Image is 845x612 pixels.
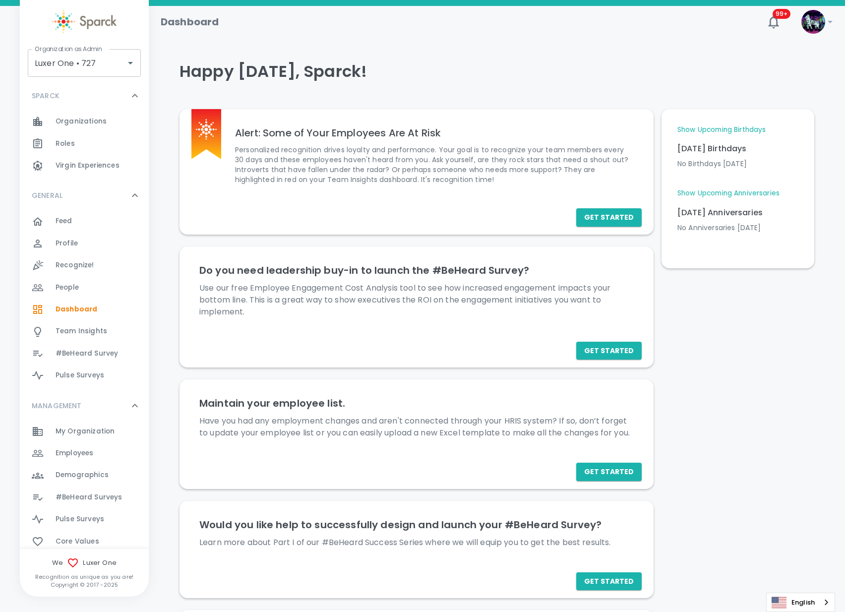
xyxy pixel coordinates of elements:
[20,111,149,132] a: Organizations
[20,442,149,464] a: Employees
[56,492,122,502] span: #BeHeard Surveys
[20,487,149,508] a: #BeHeard Surveys
[20,581,149,589] p: Copyright © 2017 - 2025
[20,557,149,569] span: We Luxer One
[32,190,62,200] p: GENERAL
[199,282,634,318] p: Use our free Employee Engagement Cost Analysis tool to see how increased engagement impacts your ...
[56,427,115,436] span: My Organization
[767,593,835,612] a: English
[161,14,219,30] h1: Dashboard
[20,365,149,386] a: Pulse Surveys
[235,145,634,184] p: Personalized recognition drives loyalty and performance. Your goal is to recognize your team memb...
[20,573,149,581] p: Recognition as unique as you are!
[199,395,634,411] h6: Maintain your employee list.
[20,210,149,232] a: Feed
[56,470,109,480] span: Demographics
[56,117,107,126] span: Organizations
[56,349,118,359] span: #BeHeard Survey
[773,9,790,19] span: 99+
[56,139,75,149] span: Roles
[576,208,642,227] button: Get Started
[235,125,634,141] h6: Alert: Some of Your Employees Are At Risk
[20,254,149,276] a: Recognize!
[20,81,149,111] div: SPARCK
[20,464,149,486] a: Demographics
[56,326,107,336] span: Team Insights
[677,143,798,155] p: [DATE] Birthdays
[20,133,149,155] a: Roles
[677,125,766,135] a: Show Upcoming Birthdays
[32,401,82,411] p: MANAGEMENT
[199,517,634,533] h6: Would you like help to successfully design and launch your #BeHeard Survey?
[56,216,72,226] span: Feed
[766,593,835,612] div: Language
[20,343,149,365] a: #BeHeard Survey
[20,391,149,421] div: MANAGEMENT
[677,188,780,198] a: Show Upcoming Anniversaries
[762,10,785,34] button: 99+
[56,537,99,547] span: Core Values
[20,111,149,181] div: SPARCK
[677,159,798,169] p: No Birthdays [DATE]
[20,299,149,320] a: Dashboard
[56,514,104,524] span: Pulse Surveys
[52,10,117,33] img: Sparck logo
[677,223,798,233] p: No Anniversaries [DATE]
[35,45,102,53] label: Organization as Admin
[20,155,149,177] a: Virgin Experiences
[56,239,78,248] span: Profile
[199,537,634,549] p: Learn more about Part I of our #BeHeard Success Series where we will equip you to get the best re...
[801,10,825,34] img: Picture of Sparck
[677,207,798,219] p: [DATE] Anniversaries
[32,91,60,101] p: SPARCK
[199,262,634,278] h6: Do you need leadership buy-in to launch the #BeHeard Survey?
[20,508,149,530] a: Pulse Surveys
[123,56,137,70] button: Open
[56,260,94,270] span: Recognize!
[56,161,120,171] span: Virgin Experiences
[196,119,217,140] img: Sparck logo
[576,342,642,360] button: Get Started
[20,531,149,552] a: Core Values
[20,277,149,299] a: People
[56,370,104,380] span: Pulse Surveys
[199,415,634,439] p: Have you had any employment changes and aren't connected through your HRIS system? If so, don’t f...
[56,305,97,314] span: Dashboard
[576,463,642,481] button: Get Started
[180,61,814,81] h4: Happy [DATE], Sparck!
[20,181,149,210] div: GENERAL
[56,448,93,458] span: Employees
[20,10,149,33] a: Sparck logo
[766,593,835,612] aside: Language selected: English
[20,320,149,342] a: Team Insights
[56,283,79,293] span: People
[20,421,149,442] a: My Organization
[20,233,149,254] a: Profile
[576,572,642,591] button: Get Started
[20,210,149,390] div: GENERAL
